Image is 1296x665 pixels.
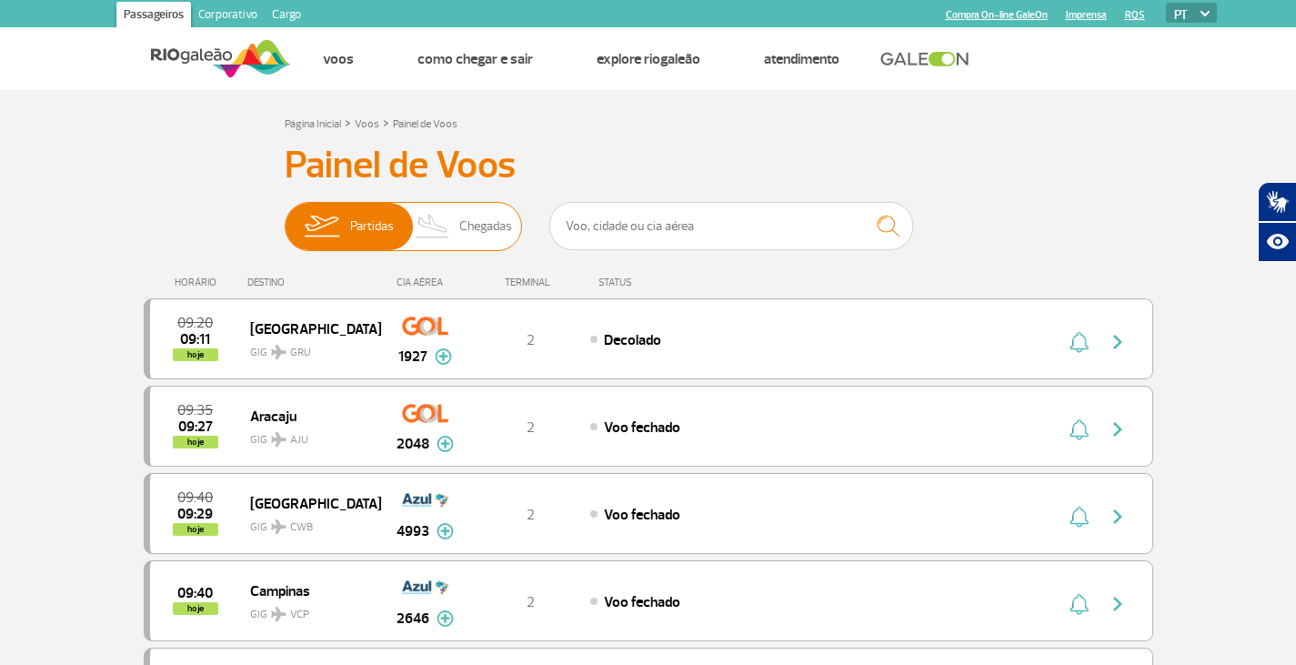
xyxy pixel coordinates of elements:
img: destiny_airplane.svg [271,345,286,359]
span: GIG [250,597,367,623]
span: [GEOGRAPHIC_DATA] [250,317,367,340]
div: TERMINAL [471,277,589,288]
span: 2025-08-25 09:40:00 [177,587,213,600]
img: destiny_airplane.svg [271,607,286,621]
span: hoje [173,436,218,448]
span: CWB [290,519,313,536]
span: 2025-08-25 09:27:40 [178,420,213,433]
span: 2646 [397,608,429,630]
span: 2 [527,506,535,524]
span: 1927 [398,346,427,368]
span: Voo fechado [604,506,680,524]
img: sino-painel-voo.svg [1070,506,1089,528]
img: mais-info-painel-voo.svg [437,523,454,539]
div: STATUS [589,277,738,288]
img: seta-direita-painel-voo.svg [1107,506,1129,528]
img: destiny_airplane.svg [271,519,286,534]
span: 2025-08-25 09:35:00 [177,404,213,417]
a: > [345,112,351,133]
a: Voos [323,50,354,68]
a: RQS [1125,9,1145,21]
div: HORÁRIO [149,277,248,288]
span: VCP [290,607,309,623]
img: mais-info-painel-voo.svg [437,610,454,627]
span: 2 [527,418,535,437]
span: 2025-08-25 09:11:00 [180,333,210,346]
img: sino-painel-voo.svg [1070,418,1089,440]
img: sino-painel-voo.svg [1070,593,1089,615]
img: sino-painel-voo.svg [1070,331,1089,353]
span: GIG [250,422,367,448]
span: Aracaju [250,404,367,428]
span: AJU [290,432,308,448]
a: Página Inicial [285,117,341,131]
img: mais-info-painel-voo.svg [437,436,454,452]
span: 2025-08-25 09:20:00 [177,317,213,329]
a: Explore RIOgaleão [597,50,700,68]
span: 4993 [397,520,429,542]
span: hoje [173,348,218,361]
span: Chegadas [459,203,512,250]
a: Como chegar e sair [417,50,533,68]
input: Voo, cidade ou cia aérea [549,202,913,250]
button: Abrir recursos assistivos. [1258,222,1296,262]
a: Compra On-line GaleOn [946,9,1048,21]
span: Voo fechado [604,418,680,437]
span: 2025-08-25 09:29:34 [177,508,213,520]
img: destiny_airplane.svg [271,432,286,447]
span: 2 [527,593,535,611]
div: DESTINO [247,277,380,288]
span: Decolado [604,331,661,349]
span: Partidas [350,203,394,250]
img: seta-direita-painel-voo.svg [1107,331,1129,353]
img: slider-embarque [293,203,350,250]
span: 2025-08-25 09:40:00 [177,491,213,504]
div: Plugin de acessibilidade da Hand Talk. [1258,182,1296,262]
span: hoje [173,523,218,536]
img: seta-direita-painel-voo.svg [1107,593,1129,615]
img: mais-info-painel-voo.svg [435,348,452,365]
span: 2 [527,331,535,349]
span: GIG [250,335,367,361]
span: Voo fechado [604,593,680,611]
span: [GEOGRAPHIC_DATA] [250,491,367,515]
span: GRU [290,345,311,361]
span: Campinas [250,579,367,602]
a: Painel de Voos [393,117,457,131]
a: Corporativo [191,2,265,31]
h3: Painel de Voos [285,143,1012,188]
img: slider-desembarque [407,203,460,250]
a: Passageiros [116,2,191,31]
a: Cargo [265,2,308,31]
div: CIA AÉREA [380,277,471,288]
a: > [383,112,389,133]
a: Imprensa [1066,9,1107,21]
a: Voos [355,117,379,131]
span: hoje [173,602,218,615]
span: 2048 [397,433,429,455]
img: seta-direita-painel-voo.svg [1107,418,1129,440]
a: Atendimento [764,50,839,68]
button: Abrir tradutor de língua de sinais. [1258,182,1296,222]
span: GIG [250,509,367,536]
